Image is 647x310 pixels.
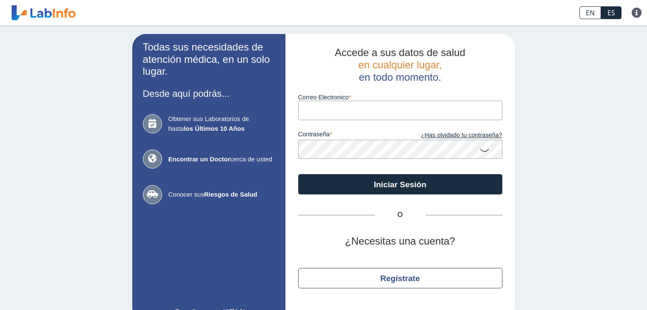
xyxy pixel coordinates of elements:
b: Riesgos de Salud [204,191,257,198]
b: los Últimos 10 Años [184,125,245,132]
label: Correo Electronico [298,94,502,101]
button: Regístrate [298,268,502,288]
h2: Todas sus necesidades de atención médica, en un solo lugar. [143,41,275,78]
h3: Desde aquí podrás... [143,88,275,99]
a: EN [579,6,601,19]
span: cerca de usted [168,155,275,164]
span: en todo momento. [359,71,441,83]
label: contraseña [298,131,400,140]
h2: ¿Necesitas una cuenta? [298,235,502,248]
span: Accede a sus datos de salud [335,47,465,58]
a: ES [601,6,621,19]
b: Encontrar un Doctor [168,155,231,163]
span: Obtener sus Laboratorios de hasta [168,114,275,133]
span: en cualquier lugar, [358,59,442,70]
button: Iniciar Sesión [298,174,502,194]
a: ¿Has olvidado tu contraseña? [400,131,502,140]
span: Conocer sus [168,190,275,200]
span: O [375,210,426,220]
